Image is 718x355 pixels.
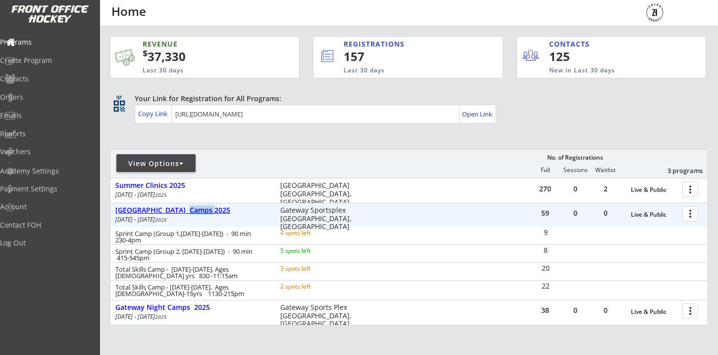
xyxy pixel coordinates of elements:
div: 5 spots left [280,248,344,254]
div: 125 [549,48,610,65]
button: qr_code [112,99,127,114]
div: 37,330 [143,48,268,65]
div: qr [113,94,125,100]
div: 2 spots left [280,284,344,290]
div: 0 [591,210,620,217]
div: Gateway Night Camps 2025 [115,303,270,312]
div: Last 30 days [344,66,462,75]
em: 2025 [155,191,167,198]
sup: $ [143,47,148,59]
div: [DATE] - [DATE] [115,192,267,198]
div: Last 30 days [143,66,254,75]
div: Live & Public [631,186,677,193]
div: [GEOGRAPHIC_DATA] [GEOGRAPHIC_DATA], [GEOGRAPHIC_DATA] [280,181,358,206]
div: Total Skills Camp - [DATE]-[DATE], Ages [DEMOGRAPHIC_DATA] yrs 830 -11:15am [115,266,267,279]
div: REGISTRATIONS [344,39,458,49]
div: Live & Public [631,211,677,218]
div: Summer Clinics 2025 [115,181,270,190]
div: 0 [561,307,590,314]
div: Your Link for Registration for All Programs: [135,94,677,104]
div: 270 [530,185,560,192]
div: [GEOGRAPHIC_DATA] Camps 2025 [115,206,270,215]
div: 20 [531,265,560,272]
a: Open Link [462,107,493,121]
div: 8 [531,247,560,254]
button: more_vert [682,303,698,319]
em: 2025 [155,313,167,320]
div: Sprint Camp (Group 1,[DATE]-[DATE]) - 90 min 230-4pm [115,231,267,243]
button: more_vert [682,206,698,222]
div: 0 [561,185,590,192]
div: Live & Public [631,308,677,315]
div: Sprint Camp (Group 2, [DATE]-[DATE]) - 90 min 415-545pm [115,248,267,261]
div: [DATE] - [DATE] [115,314,267,320]
div: Waitlist [590,167,620,174]
em: 2025 [155,216,167,223]
div: REVENUE [143,39,254,49]
button: more_vert [682,181,698,197]
div: 9 [531,229,560,236]
div: Copy Link [138,109,169,118]
div: Total Skills Camp - [DATE]-[DATE], Ages [DEMOGRAPHIC_DATA]-15yrs 1130-215pm [115,284,267,297]
div: 38 [530,307,560,314]
div: View Options [116,159,196,169]
div: Gateway Sports Plex [GEOGRAPHIC_DATA], [GEOGRAPHIC_DATA] [280,303,358,328]
div: 0 [591,307,620,314]
div: New in Last 30 days [549,66,660,75]
div: 3 programs [651,166,703,175]
div: Sessions [561,167,590,174]
div: Gateway Sportsplex [GEOGRAPHIC_DATA], [GEOGRAPHIC_DATA] [280,206,358,231]
div: 2 [591,185,620,192]
div: 157 [344,48,469,65]
div: 59 [530,210,560,217]
div: Open Link [462,110,493,118]
div: CONTACTS [549,39,594,49]
div: No. of Registrations [544,154,606,161]
div: 3 spots left [280,266,344,272]
div: [DATE] - [DATE] [115,217,267,223]
div: Full [530,167,560,174]
div: 22 [531,283,560,290]
div: 0 [561,210,590,217]
div: 4 spots left [280,230,344,236]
